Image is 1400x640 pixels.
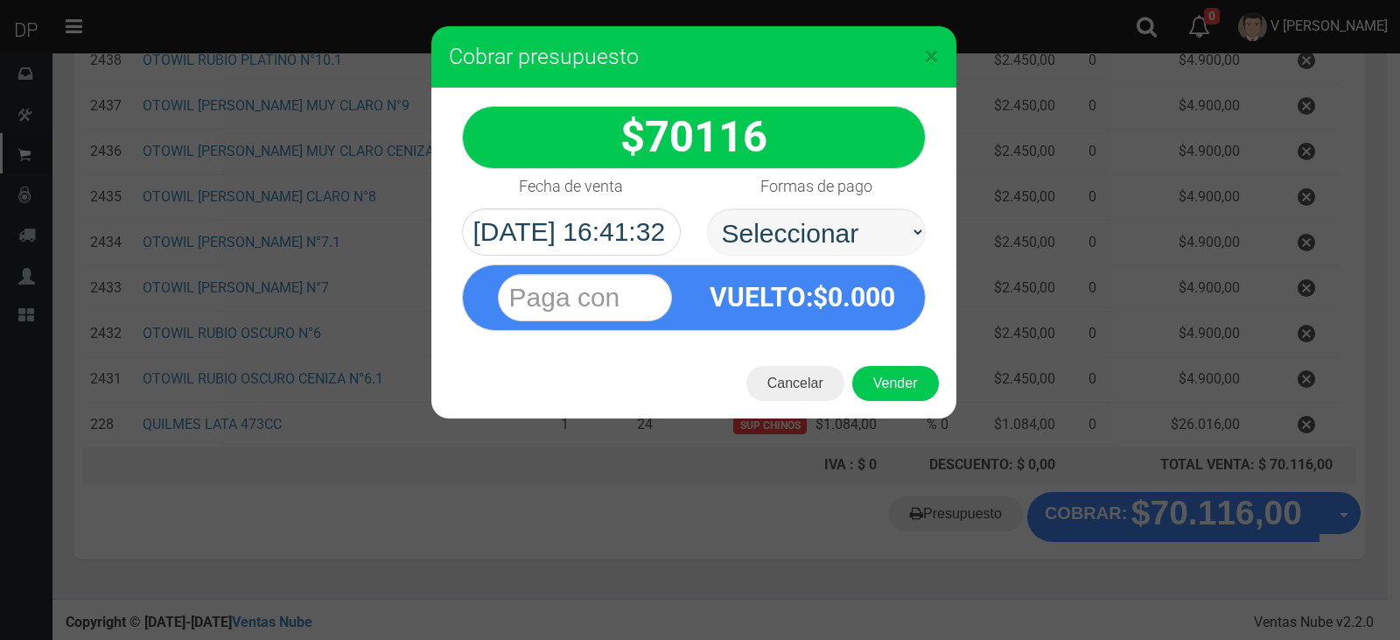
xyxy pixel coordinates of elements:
strong: :$ [710,282,895,313]
button: Vender [852,366,939,401]
input: Paga con [498,274,672,321]
h4: Fecha de venta [519,178,623,195]
button: Close [924,42,939,70]
strong: $ [620,112,767,162]
button: Cancelar [746,366,844,401]
h3: Cobrar presupuesto [449,44,939,70]
span: VUELTO [710,282,806,313]
span: 0.000 [828,282,895,313]
span: × [924,39,939,73]
span: 70116 [645,112,767,162]
h4: Formas de pago [760,178,872,195]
